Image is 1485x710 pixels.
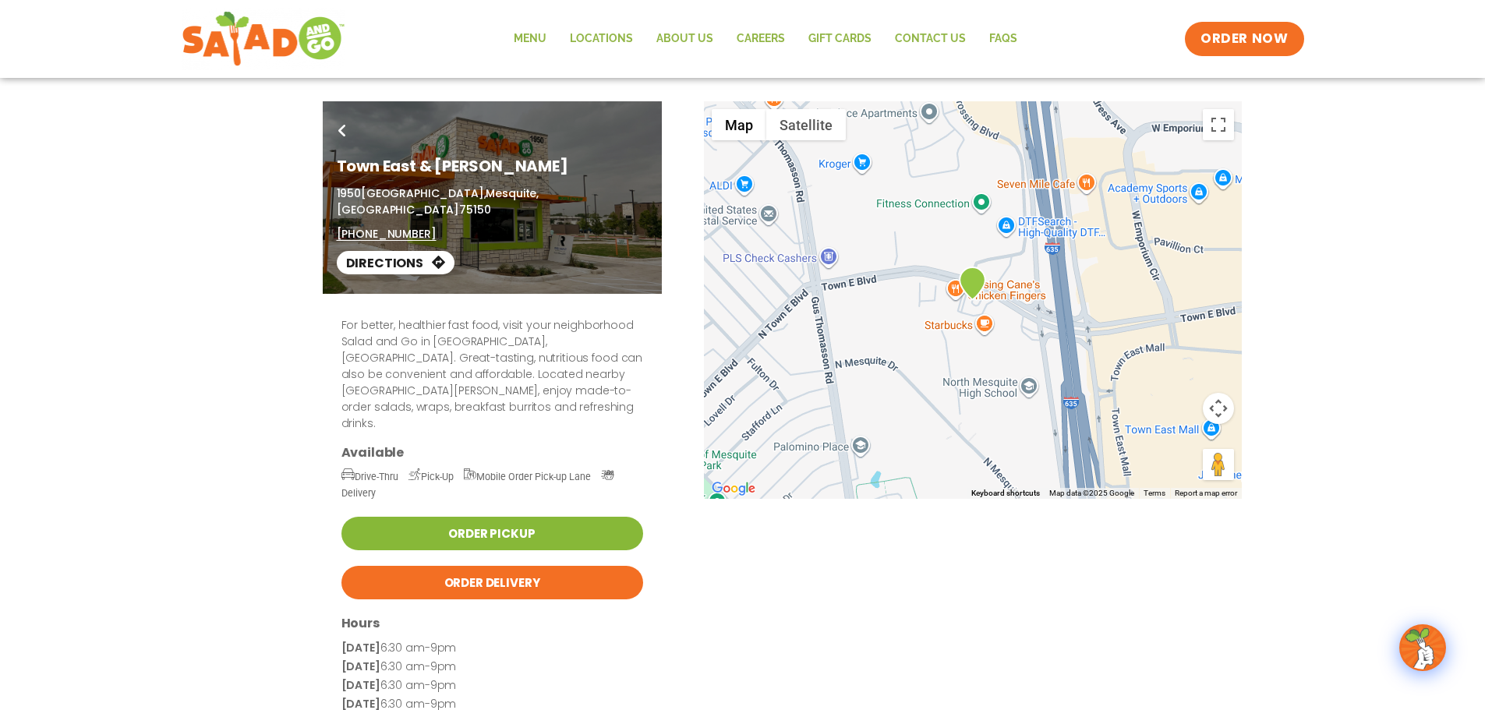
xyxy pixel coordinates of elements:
a: Menu [502,21,558,57]
a: Careers [725,21,797,57]
h1: Town East & [PERSON_NAME] [337,154,648,178]
span: [GEOGRAPHIC_DATA] [337,202,460,217]
a: Order Pickup [341,517,643,550]
span: Drive-Thru [341,471,398,482]
span: 1950 [337,185,361,201]
p: 6:30 am-9pm [341,639,643,658]
a: ORDER NOW [1185,22,1303,56]
p: 6:30 am-9pm [341,676,643,695]
h3: Available [341,444,643,461]
a: GIFT CARDS [797,21,883,57]
span: Mesquite, [486,185,539,201]
p: 6:30 am-9pm [341,658,643,676]
a: Report a map error [1175,489,1237,497]
button: Map camera controls [1203,393,1234,424]
nav: Menu [502,21,1029,57]
span: Pick-Up [408,471,454,482]
img: new-SAG-logo-768×292 [182,8,346,70]
a: Contact Us [883,21,978,57]
a: Locations [558,21,645,57]
h3: Hours [341,615,643,631]
span: [GEOGRAPHIC_DATA], [361,185,486,201]
strong: [DATE] [341,640,380,655]
span: Mobile Order Pick-up Lane [464,471,592,482]
button: Drag Pegman onto the map to open Street View [1203,449,1234,480]
a: Directions [337,251,454,274]
a: FAQs [978,21,1029,57]
img: wpChatIcon [1401,626,1444,669]
span: 75150 [459,202,490,217]
strong: [DATE] [341,677,380,693]
strong: [DATE] [341,659,380,674]
a: Order Delivery [341,566,643,599]
a: About Us [645,21,725,57]
a: [PHONE_NUMBER] [337,226,437,242]
span: ORDER NOW [1200,30,1288,48]
p: For better, healthier fast food, visit your neighborhood Salad and Go in [GEOGRAPHIC_DATA], [GEOG... [341,317,643,432]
